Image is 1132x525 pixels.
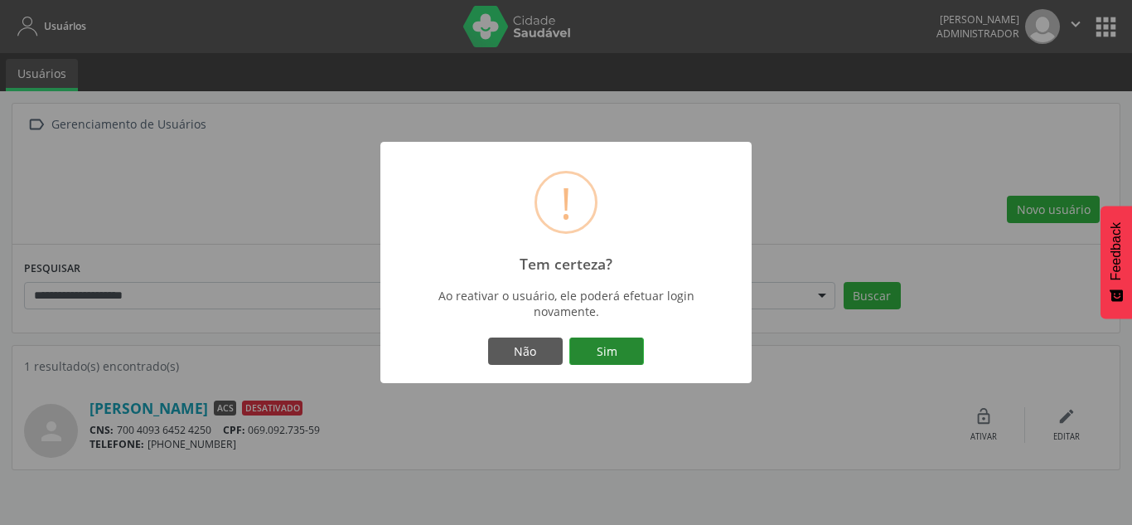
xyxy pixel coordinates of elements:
[569,338,644,366] button: Sim
[560,173,572,231] div: !
[1101,206,1132,318] button: Feedback - Mostrar pesquisa
[414,288,718,319] div: Ao reativar o usuário, ele poderá efetuar login novamente.
[1109,222,1124,280] span: Feedback
[488,338,563,366] button: Não
[520,255,612,273] h2: Tem certeza?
